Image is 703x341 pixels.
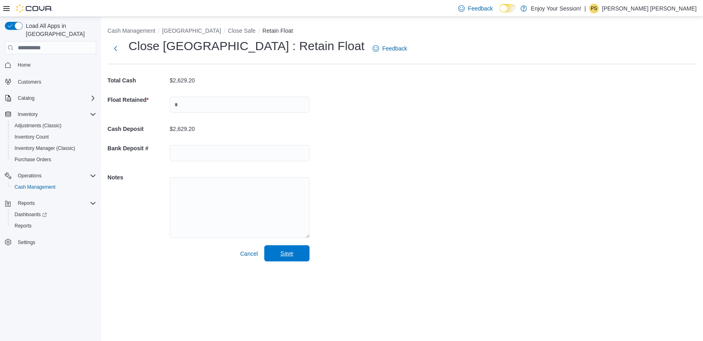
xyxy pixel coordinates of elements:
button: Close Safe [228,27,255,34]
button: Adjustments (Classic) [8,120,99,131]
span: Inventory Manager (Classic) [15,145,75,152]
button: Inventory Manager (Classic) [8,143,99,154]
span: Settings [15,237,96,247]
a: Settings [15,238,38,247]
button: Cash Management [8,181,99,193]
input: Dark Mode [499,4,516,13]
button: Operations [15,171,45,181]
button: Cancel [237,246,261,262]
a: Feedback [455,0,496,17]
span: Home [15,60,96,70]
button: Catalog [2,93,99,104]
span: Reports [18,200,35,206]
h5: Float Retained [107,92,168,108]
span: Operations [15,171,96,181]
h5: Bank Deposit # [107,140,168,156]
p: $2,629.20 [170,77,195,84]
button: Inventory [2,109,99,120]
span: Purchase Orders [11,155,96,164]
button: Customers [2,76,99,87]
span: Catalog [15,93,96,103]
span: Customers [18,79,41,85]
a: Inventory Manager (Classic) [11,143,78,153]
span: Catalog [18,95,34,101]
button: Reports [15,198,38,208]
a: Dashboards [11,210,50,219]
span: Adjustments (Classic) [15,122,61,129]
span: Purchase Orders [15,156,51,163]
span: Dashboards [15,211,47,218]
span: Inventory Count [15,134,49,140]
span: Reports [15,198,96,208]
p: Enjoy Your Session! [531,4,581,13]
span: Home [18,62,31,68]
button: Retain Float [263,27,293,34]
span: Customers [15,76,96,86]
span: Cash Management [15,184,55,190]
a: Customers [15,77,44,87]
a: Home [15,60,34,70]
button: Cash Management [107,27,155,34]
button: Purchase Orders [8,154,99,165]
button: Inventory Count [8,131,99,143]
a: Feedback [369,40,410,57]
h5: Total Cash [107,72,168,88]
span: Dashboards [11,210,96,219]
a: Cash Management [11,182,59,192]
button: Inventory [15,109,41,119]
span: Cancel [240,250,258,258]
button: Next [107,40,124,57]
span: Feedback [468,4,493,13]
span: Inventory Manager (Classic) [11,143,96,153]
span: Inventory [15,109,96,119]
span: Adjustments (Classic) [11,121,96,131]
h5: Notes [107,169,168,185]
span: Operations [18,173,42,179]
button: [GEOGRAPHIC_DATA] [162,27,221,34]
span: PS [591,4,597,13]
nav: Complex example [5,56,96,269]
span: Reports [15,223,32,229]
button: Catalog [15,93,38,103]
a: Adjustments (Classic) [11,121,65,131]
button: Settings [2,236,99,248]
span: Settings [18,239,35,246]
span: Inventory [18,111,38,118]
div: Prithvi Shikhar [589,4,599,13]
p: | [584,4,586,13]
span: Save [280,249,293,257]
img: Cova [16,4,53,13]
h1: Close [GEOGRAPHIC_DATA] : Retain Float [128,38,364,54]
a: Purchase Orders [11,155,55,164]
a: Inventory Count [11,132,52,142]
button: Reports [8,220,99,232]
button: Home [2,59,99,71]
span: Reports [11,221,96,231]
span: Load All Apps in [GEOGRAPHIC_DATA] [23,22,96,38]
span: Feedback [382,44,407,53]
span: Cash Management [11,182,96,192]
h5: Cash Deposit [107,121,168,137]
button: Operations [2,170,99,181]
span: Inventory Count [11,132,96,142]
p: [PERSON_NAME] [PERSON_NAME] [602,4,697,13]
a: Reports [11,221,35,231]
a: Dashboards [8,209,99,220]
nav: An example of EuiBreadcrumbs [107,27,697,36]
p: $2,629.20 [170,126,195,132]
button: Save [264,245,309,261]
button: Reports [2,198,99,209]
